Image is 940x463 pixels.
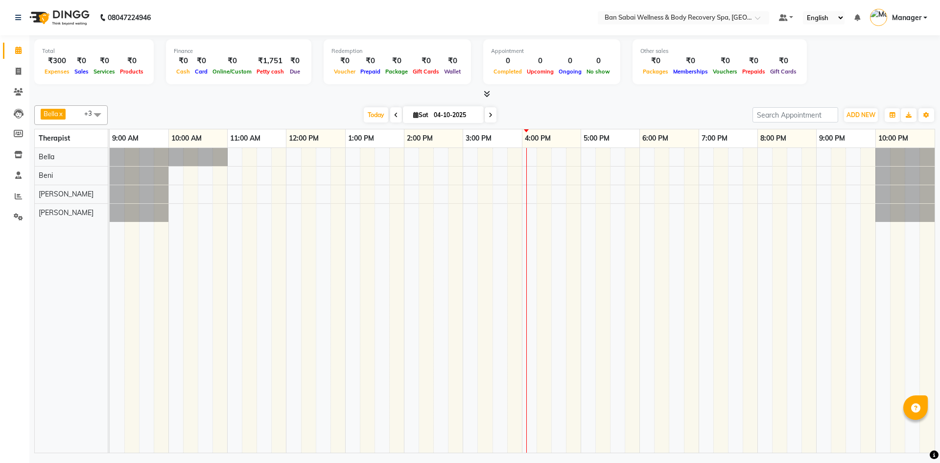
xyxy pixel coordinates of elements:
span: Gift Cards [768,68,799,75]
div: 0 [491,55,524,67]
span: Therapist [39,134,70,143]
iframe: chat widget [899,424,930,453]
div: 0 [556,55,584,67]
span: Bella [44,110,58,118]
div: ₹0 [383,55,410,67]
div: Appointment [491,47,612,55]
span: Packages [640,68,671,75]
div: ₹0 [410,55,442,67]
span: Bella [39,152,54,161]
div: ₹0 [331,55,358,67]
span: Petty cash [254,68,286,75]
a: 10:00 AM [169,131,204,146]
a: 6:00 PM [640,131,671,146]
span: Ongoing [556,68,584,75]
a: 8:00 PM [758,131,789,146]
input: 2025-10-04 [431,108,480,122]
span: Gift Cards [410,68,442,75]
span: Sales [72,68,91,75]
a: 9:00 PM [817,131,847,146]
div: ₹0 [358,55,383,67]
a: 3:00 PM [463,131,494,146]
a: 10:00 PM [876,131,911,146]
span: Vouchers [710,68,740,75]
span: Today [364,107,388,122]
span: Sat [411,111,431,119]
div: 0 [584,55,612,67]
span: Upcoming [524,68,556,75]
img: logo [25,4,92,31]
span: Beni [39,171,53,180]
span: ADD NEW [846,111,875,119]
div: Finance [174,47,304,55]
input: Search Appointment [752,107,838,122]
span: Prepaid [358,68,383,75]
div: Other sales [640,47,799,55]
span: Manager [892,13,921,23]
div: ₹0 [117,55,146,67]
span: Products [117,68,146,75]
div: ₹300 [42,55,72,67]
div: ₹0 [442,55,463,67]
span: Card [192,68,210,75]
a: 2:00 PM [404,131,435,146]
button: ADD NEW [844,108,878,122]
span: No show [584,68,612,75]
span: [PERSON_NAME] [39,208,94,217]
span: Due [287,68,303,75]
div: ₹1,751 [254,55,286,67]
div: ₹0 [740,55,768,67]
div: ₹0 [174,55,192,67]
a: x [58,110,63,118]
span: Memberships [671,68,710,75]
span: Online/Custom [210,68,254,75]
div: ₹0 [768,55,799,67]
div: ₹0 [640,55,671,67]
div: ₹0 [91,55,117,67]
span: Wallet [442,68,463,75]
div: ₹0 [286,55,304,67]
a: 5:00 PM [581,131,612,146]
div: ₹0 [671,55,710,67]
div: ₹0 [710,55,740,67]
span: Voucher [331,68,358,75]
span: Services [91,68,117,75]
span: Prepaids [740,68,768,75]
b: 08047224946 [108,4,151,31]
a: 1:00 PM [346,131,376,146]
span: +3 [84,109,99,117]
a: 7:00 PM [699,131,730,146]
span: Cash [174,68,192,75]
a: 12:00 PM [286,131,321,146]
a: 4:00 PM [522,131,553,146]
div: ₹0 [192,55,210,67]
span: [PERSON_NAME] [39,190,94,198]
a: 11:00 AM [228,131,263,146]
div: 0 [524,55,556,67]
a: 9:00 AM [110,131,141,146]
div: ₹0 [72,55,91,67]
span: Package [383,68,410,75]
div: Redemption [331,47,463,55]
div: ₹0 [210,55,254,67]
div: Total [42,47,146,55]
span: Completed [491,68,524,75]
img: Manager [870,9,887,26]
span: Expenses [42,68,72,75]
